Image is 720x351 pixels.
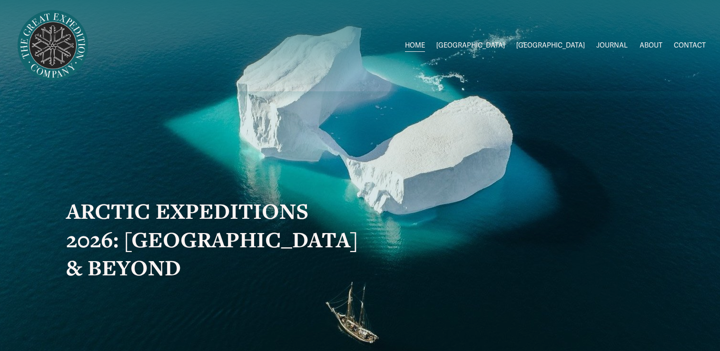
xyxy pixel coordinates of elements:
span: [GEOGRAPHIC_DATA] [436,39,505,52]
a: folder dropdown [516,39,585,53]
a: HOME [405,39,425,53]
span: [GEOGRAPHIC_DATA] [516,39,585,52]
a: CONTACT [674,39,706,53]
strong: ARCTIC EXPEDITIONS 2026: [GEOGRAPHIC_DATA] & BEYOND [66,196,364,282]
a: JOURNAL [596,39,628,53]
img: Arctic Expeditions [14,7,91,84]
a: ABOUT [640,39,662,53]
a: folder dropdown [436,39,505,53]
